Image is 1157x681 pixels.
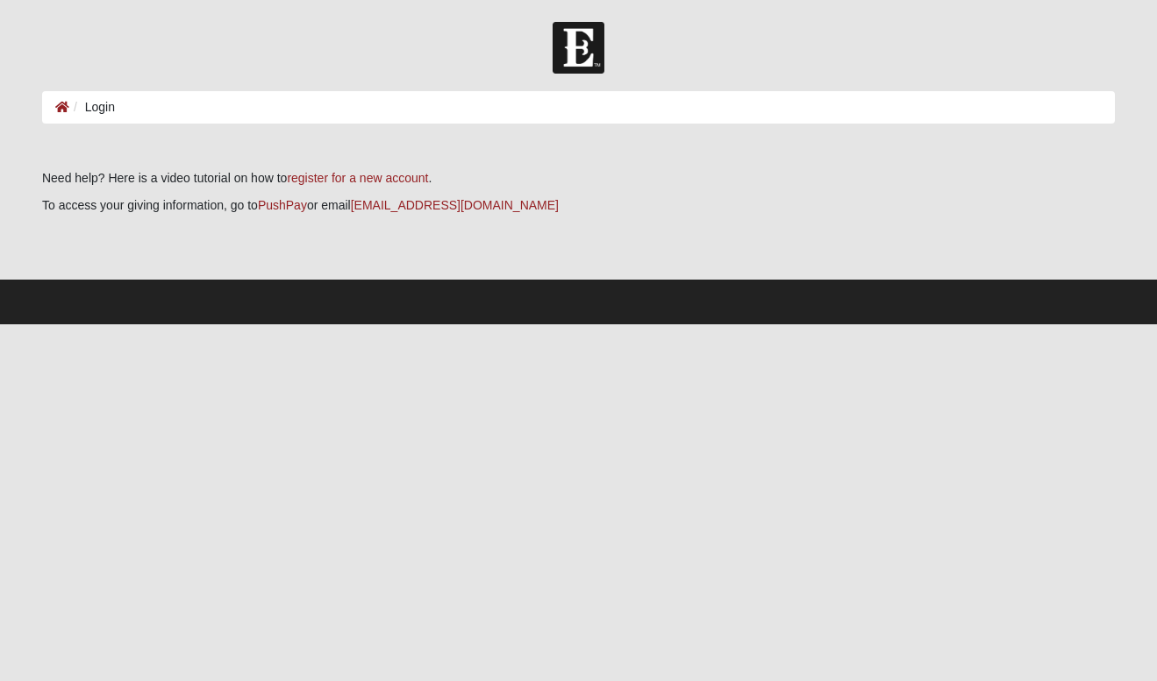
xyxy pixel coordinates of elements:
[258,198,307,212] a: PushPay
[553,22,604,74] img: Church of Eleven22 Logo
[42,196,1115,215] p: To access your giving information, go to or email
[287,171,428,185] a: register for a new account
[69,98,115,117] li: Login
[42,169,1115,188] p: Need help? Here is a video tutorial on how to .
[351,198,559,212] a: [EMAIL_ADDRESS][DOMAIN_NAME]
